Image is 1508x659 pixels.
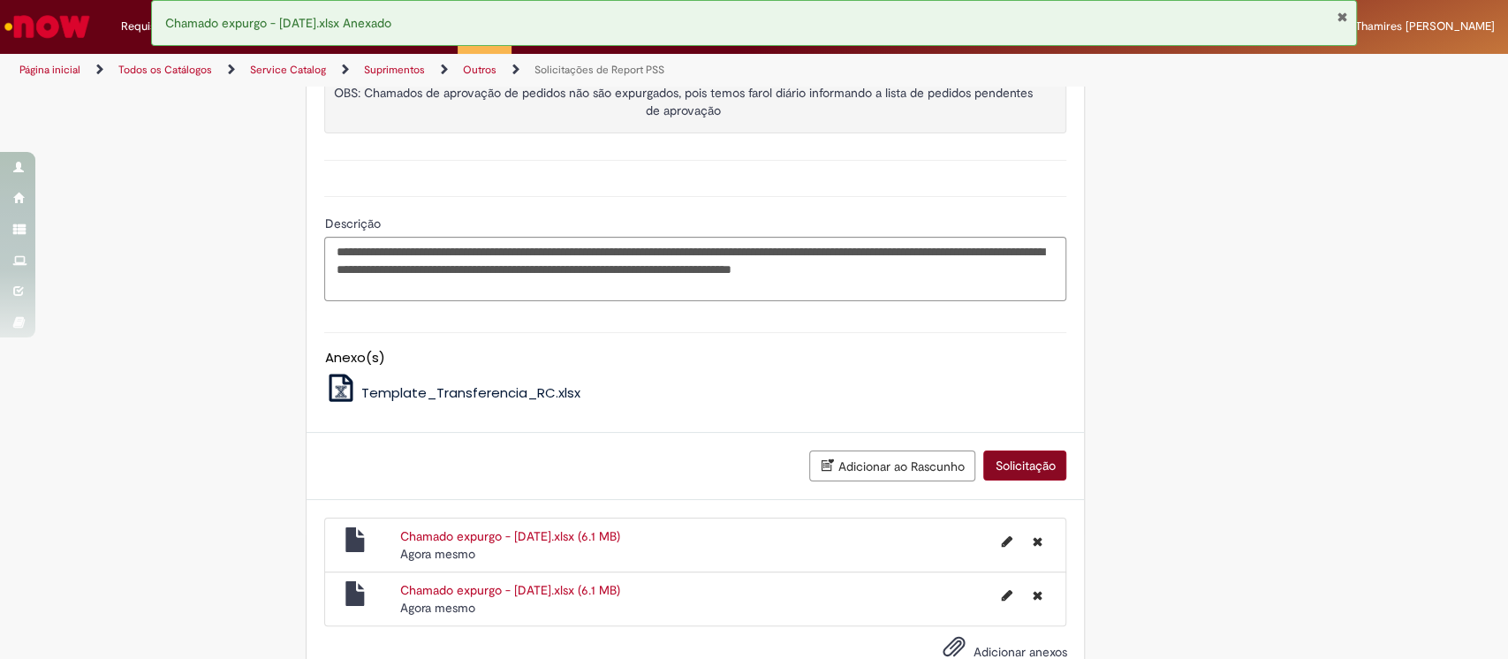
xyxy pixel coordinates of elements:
[121,18,183,35] span: Requisições
[324,237,1066,302] textarea: Descrição
[400,582,620,598] a: Chamado expurgo - [DATE].xlsx (6.1 MB)
[400,600,475,616] span: Agora mesmo
[250,63,326,77] a: Service Catalog
[400,528,620,544] a: Chamado expurgo - [DATE].xlsx (6.1 MB)
[990,527,1022,556] button: Editar nome de arquivo Chamado expurgo - setembro 2025.xlsx
[364,63,425,77] a: Suprimentos
[400,546,475,562] span: Agora mesmo
[983,451,1066,481] button: Solicitação
[361,383,580,402] span: Template_Transferencia_RC.xlsx
[324,383,580,402] a: Template_Transferencia_RC.xlsx
[2,9,93,44] img: ServiceNow
[1021,581,1052,610] button: Excluir Chamado expurgo - setembro 2025.xlsx
[13,54,992,87] ul: Trilhas de página
[534,63,664,77] a: Solicitações de Report PSS
[1021,527,1052,556] button: Excluir Chamado expurgo - setembro 2025.xlsx
[324,216,383,231] span: Descrição
[330,66,1036,119] p: OBS: Chamados de aprovação de pedidos não são expurgados, pois temos farol diário informando a li...
[118,63,212,77] a: Todos os Catálogos
[19,63,80,77] a: Página inicial
[400,600,475,616] time: 01/10/2025 11:10:54
[1355,19,1495,34] span: Thamires [PERSON_NAME]
[400,546,475,562] time: 01/10/2025 11:10:55
[324,351,1066,366] h5: Anexo(s)
[165,15,391,31] span: Chamado expurgo - [DATE].xlsx Anexado
[1336,10,1347,24] button: Fechar Notificação
[990,581,1022,610] button: Editar nome de arquivo Chamado expurgo - setembro 2025.xlsx
[809,451,975,481] button: Adicionar ao Rascunho
[463,63,496,77] a: Outros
